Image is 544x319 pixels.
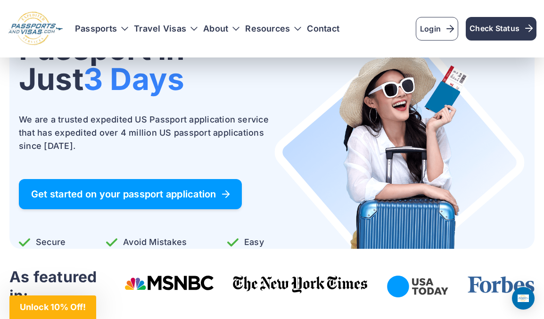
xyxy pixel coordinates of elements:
span: Check Status [470,23,533,34]
span: 3 Days [83,61,184,97]
img: Logo [8,11,64,46]
h3: As featured in: [9,268,117,305]
a: Contact [307,24,339,33]
span: Get started on your passport application [31,189,230,199]
a: Login [416,17,458,41]
a: About [203,24,228,33]
a: Get started on your passport application [19,179,242,209]
p: We are a trusted expedited US Passport application service that has expedited over 4 million US p... [19,113,270,153]
span: Login [420,23,454,34]
h1: Get Your Passport in Just [19,4,270,94]
img: Forbes [467,276,535,294]
a: Check Status [466,17,536,41]
p: Avoid Mistakes [106,236,187,249]
div: Unlock 10% Off! [9,295,96,319]
img: The New York Times [233,276,368,294]
h3: Travel Visas [134,24,198,33]
h3: Passports [75,24,128,33]
div: Open Intercom Messenger [512,287,535,310]
img: Where can I get a Passport Near Me? [274,32,525,249]
p: Easy [227,236,264,249]
img: USA Today [387,276,448,297]
p: Secure [19,236,66,249]
span: Unlock 10% Off! [20,302,86,312]
h3: Resources [245,24,301,33]
img: Msnbc [124,276,214,290]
